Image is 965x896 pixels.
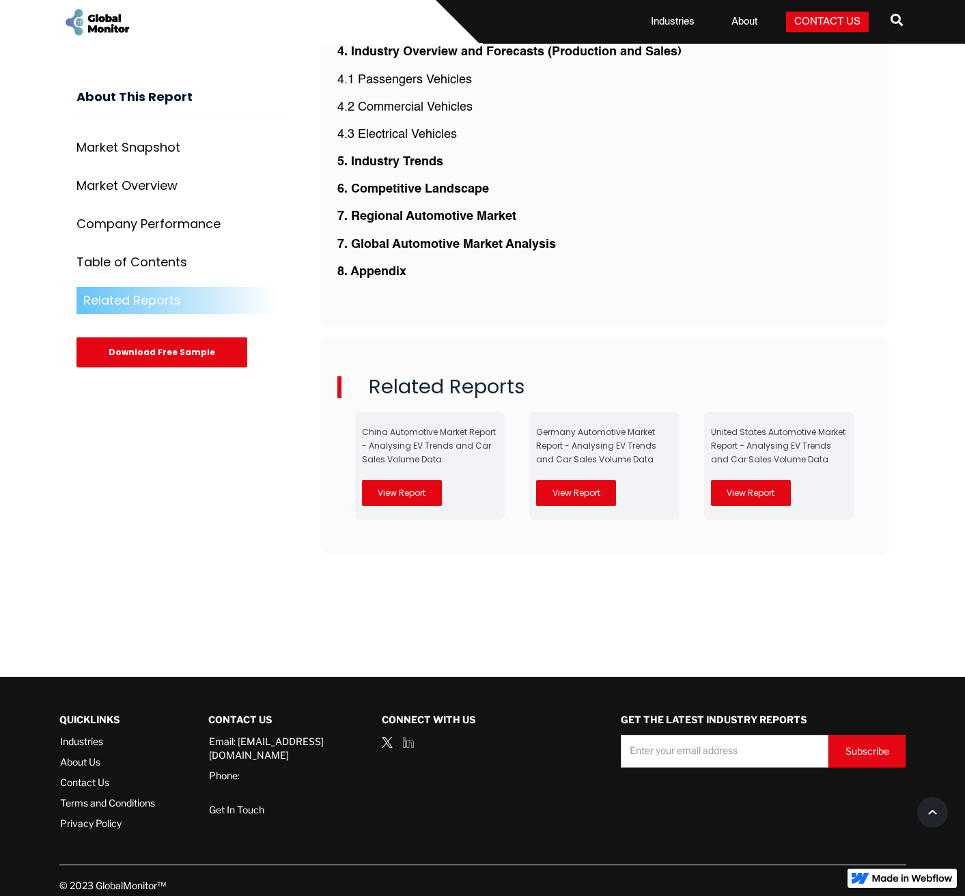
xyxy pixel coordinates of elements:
[536,426,656,465] a: Germany Automotive Market Report - Analysing EV Trends and Car Sales Volume Data
[76,180,178,193] div: Market Overview
[59,879,906,893] div: © 2023 GlobalMonitor™
[362,480,442,506] a: View Report
[59,705,155,735] div: QUICKLINKS
[76,141,180,155] div: Market Snapshot
[828,735,906,768] input: Subscribe
[60,817,155,830] a: Privacy Policy
[76,218,221,232] div: Company Performance
[63,7,131,38] a: home
[337,183,489,195] strong: 6. Competitive Landscape
[337,99,872,116] p: 4.2 Commercial Vehicles
[208,714,272,725] strong: Contact Us
[320,608,889,626] p: ‍
[76,338,247,368] div: Download Free Sample
[76,249,288,277] a: Table of Contents
[76,173,288,200] a: Market Overview
[711,426,845,465] a: United States Automotive Market Report - Analysing EV Trends and Car Sales Volume Data
[76,256,187,270] div: Table of Contents
[786,12,869,32] a: Contact Us
[337,46,682,58] strong: 4. Industry Overview and Forecasts (Production and Sales)
[723,15,766,29] a: About
[337,126,872,143] p: 4.3 Electrical Vehicles
[337,266,406,278] strong: 8. Appendix
[320,574,889,591] p: ‍
[643,15,703,29] a: Industries
[621,735,828,768] input: Enter your email address
[621,735,906,768] form: Demo Request
[382,714,475,725] strong: Connect with us
[60,755,155,769] a: About Us
[362,426,496,465] a: China Automotive Market Report - Analysing EV Trends and Car Sales Volume Data
[337,210,516,223] strong: 7. Regional Automotive Market
[337,72,872,89] p: 4.1 Passengers Vehicles
[60,776,155,789] a: Contact Us
[76,90,288,118] h3: About This Report
[337,238,556,251] strong: 7. Global Automotive Market Analysis
[76,288,288,315] a: Related Reports
[209,789,264,817] a: Get In Touch
[76,211,288,238] a: Company Performance
[711,480,791,506] a: View Report
[76,135,288,162] a: Market Snapshot
[891,8,903,36] a: 
[536,480,616,506] a: View Report
[621,714,807,725] strong: GET THE LATEST INDUSTRY REPORTS
[872,874,953,882] img: Made in Webflow
[891,10,903,29] span: 
[209,769,240,783] a: Phone:
[83,294,181,308] div: Related Reports
[337,156,443,168] strong: 5. Industry Trends
[60,796,155,810] a: Terms and Conditions
[60,735,155,748] a: Industries
[209,735,342,762] a: Email: [EMAIL_ADDRESS][DOMAIN_NAME]
[337,376,872,398] h2: Related Reports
